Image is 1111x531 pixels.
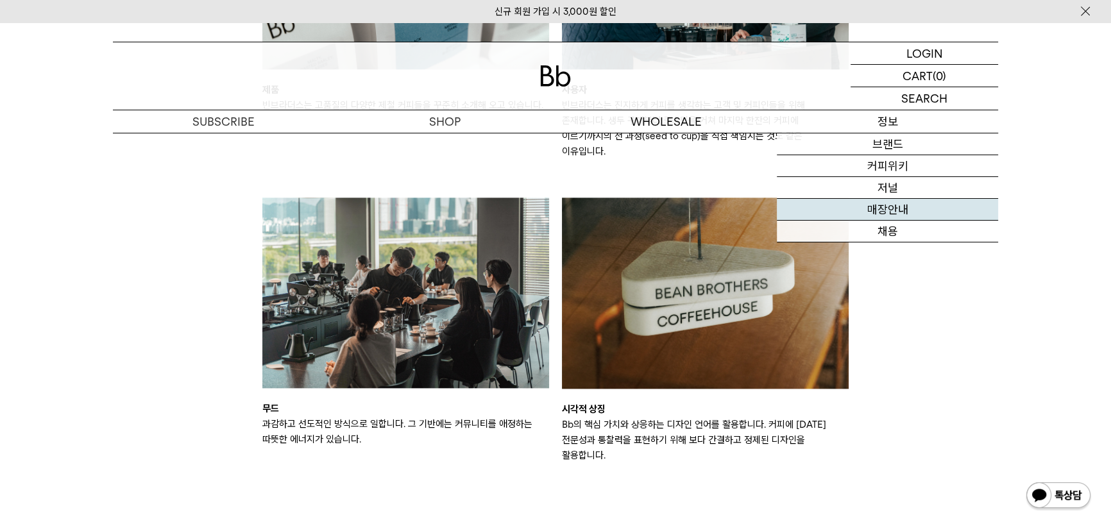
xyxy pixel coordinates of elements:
a: SHOP [334,110,555,133]
a: 브랜드 [777,133,998,155]
p: 시각적 상징 [562,401,849,417]
a: 저널 [777,177,998,199]
a: 신규 회원 가입 시 3,000원 할인 [495,6,616,17]
img: 카카오톡 채널 1:1 채팅 버튼 [1025,481,1092,512]
p: WHOLESALE [555,110,777,133]
p: CART [903,65,933,87]
p: 과감하고 선도적인 방식으로 일합니다. 그 기반에는 커뮤니티를 애정하는 따뜻한 에너지가 있습니다. [262,416,549,447]
a: SUBSCRIBE [113,110,334,133]
a: LOGIN [851,42,998,65]
a: 매장안내 [777,199,998,221]
a: CART (0) [851,65,998,87]
img: 로고 [540,65,571,87]
p: 정보 [777,110,998,133]
a: 커피위키 [777,155,998,177]
a: 채용 [777,221,998,242]
p: LOGIN [906,42,943,64]
p: SEARCH [901,87,947,110]
p: (0) [933,65,946,87]
p: Bb의 핵심 가치와 상응하는 디자인 언어를 활용합니다. 커피에 [DATE] 전문성과 통찰력을 표현하기 위해 보다 간결하고 정제된 디자인을 활용합니다. [562,417,849,463]
p: 무드 [262,401,549,416]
